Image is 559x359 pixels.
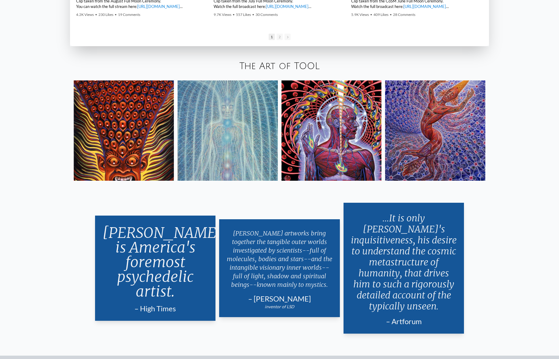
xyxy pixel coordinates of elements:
em: inventor of LSD [265,304,294,309]
span: 19 Comments [118,12,140,17]
a: [URL][DOMAIN_NAME] [137,4,180,9]
a: [URL][DOMAIN_NAME] [266,4,308,9]
p: [PERSON_NAME] artworks bring together the tangible outer worlds investigated by scientists--full ... [226,227,333,291]
span: Go to slide 1 [269,34,275,40]
span: • [95,12,97,17]
span: Go to slide 2 [277,34,283,40]
a: The Art of TOOL [239,61,320,71]
span: • [252,12,254,17]
div: – [PERSON_NAME] [226,294,333,304]
span: 409 Likes [373,12,388,17]
span: 557 Likes [236,12,251,17]
span: 30 Comments [256,12,278,17]
span: 5.9K Views [351,12,369,17]
div: – Artforum [351,316,457,326]
span: Go to next slide [285,34,291,40]
span: • [233,12,235,17]
p: [PERSON_NAME] is America's foremost psychedelic artist. [102,223,208,301]
a: [URL][DOMAIN_NAME] [403,4,446,9]
span: • [390,12,392,17]
p: ...It is only [PERSON_NAME]'s inquisitiveness, his desire to understand the cosmic metastructure ... [351,210,457,314]
span: 9.7K Views [214,12,231,17]
span: 230 Likes [98,12,113,17]
span: 28 Comments [393,12,415,17]
span: • [115,12,117,17]
span: • [370,12,372,17]
div: – High Times [102,304,208,313]
span: 4.2K Views [76,12,94,17]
